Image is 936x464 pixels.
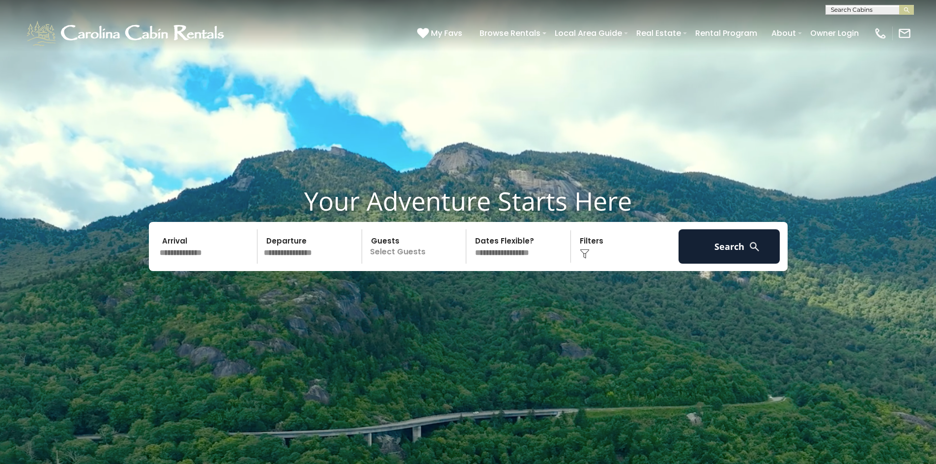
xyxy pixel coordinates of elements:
[475,25,545,42] a: Browse Rentals
[417,27,465,40] a: My Favs
[679,229,780,264] button: Search
[550,25,627,42] a: Local Area Guide
[898,27,911,40] img: mail-regular-white.png
[805,25,864,42] a: Owner Login
[25,19,228,48] img: White-1-1-2.png
[748,241,761,253] img: search-regular-white.png
[690,25,762,42] a: Rental Program
[7,186,929,216] h1: Your Adventure Starts Here
[631,25,686,42] a: Real Estate
[874,27,887,40] img: phone-regular-white.png
[431,27,462,39] span: My Favs
[580,249,590,259] img: filter--v1.png
[766,25,801,42] a: About
[365,229,466,264] p: Select Guests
